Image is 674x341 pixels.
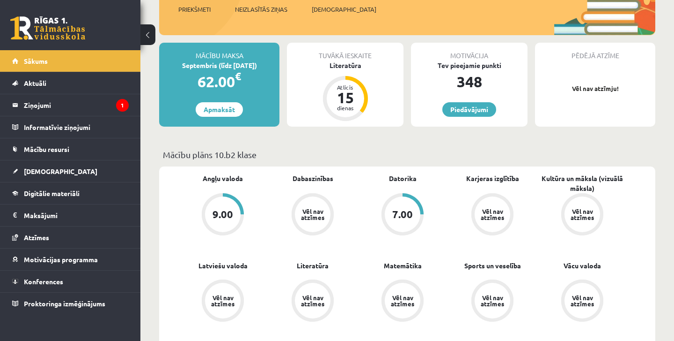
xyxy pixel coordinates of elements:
a: Vēl nav atzīmes [358,280,447,324]
a: Ziņojumi1 [12,94,129,116]
a: Mācību resursi [12,138,129,160]
span: Digitālie materiāli [24,189,80,197]
div: Tev pieejamie punkti [411,61,527,70]
span: Mācību resursi [24,145,69,153]
a: [DEMOGRAPHIC_DATA] [12,160,129,182]
span: Priekšmeti [178,5,211,14]
span: Neizlasītās ziņas [235,5,287,14]
div: 7.00 [392,209,413,220]
div: Mācību maksa [159,43,279,61]
p: Mācību plāns 10.b2 klase [163,148,652,161]
div: Vēl nav atzīmes [569,295,595,307]
a: Datorika [389,174,417,183]
div: Vēl nav atzīmes [210,295,236,307]
a: Maksājumi [12,205,129,226]
div: Pēdējā atzīme [535,43,655,61]
a: Vēl nav atzīmes [447,280,537,324]
span: Konferences [24,277,63,286]
a: Vēl nav atzīmes [268,193,358,237]
legend: Ziņojumi [24,94,129,116]
span: Sākums [24,57,48,65]
a: Atzīmes [12,227,129,248]
div: Vēl nav atzīmes [479,295,505,307]
a: Motivācijas programma [12,249,129,270]
a: Vēl nav atzīmes [268,280,358,324]
a: Sākums [12,50,129,72]
a: Konferences [12,271,129,292]
div: dienas [331,105,359,111]
div: Septembris (līdz [DATE]) [159,61,279,70]
span: Proktoringa izmēģinājums [24,299,105,308]
a: 7.00 [358,193,447,237]
legend: Informatīvie ziņojumi [24,116,129,138]
span: Motivācijas programma [24,255,98,264]
span: Atzīmes [24,233,49,242]
div: Vēl nav atzīmes [300,208,326,220]
a: Vēl nav atzīmes [178,280,268,324]
div: Literatūra [287,61,403,70]
a: Matemātika [384,261,422,271]
a: Angļu valoda [203,174,243,183]
legend: Maksājumi [24,205,129,226]
a: Vēl nav atzīmes [537,280,627,324]
a: Dabaszinības [293,174,333,183]
a: Rīgas 1. Tālmācības vidusskola [10,16,85,40]
a: Literatūra [297,261,329,271]
span: € [235,69,241,83]
span: Aktuāli [24,79,46,87]
div: Vēl nav atzīmes [300,295,326,307]
a: Vācu valoda [564,261,601,271]
a: Digitālie materiāli [12,182,129,204]
div: 9.00 [212,209,233,220]
div: 62.00 [159,70,279,93]
span: [DEMOGRAPHIC_DATA] [24,167,97,175]
a: Proktoringa izmēģinājums [12,293,129,314]
a: Kultūra un māksla (vizuālā māksla) [537,174,627,193]
div: Vēl nav atzīmes [479,208,505,220]
a: 9.00 [178,193,268,237]
div: Tuvākā ieskaite [287,43,403,61]
p: Vēl nav atzīmju! [540,84,651,93]
span: [DEMOGRAPHIC_DATA] [312,5,376,14]
a: Vēl nav atzīmes [447,193,537,237]
i: 1 [116,99,129,112]
a: Karjeras izglītība [466,174,519,183]
div: Vēl nav atzīmes [569,208,595,220]
a: Apmaksāt [196,102,243,117]
div: Vēl nav atzīmes [389,295,416,307]
a: Sports un veselība [464,261,521,271]
a: Informatīvie ziņojumi [12,116,129,138]
div: Atlicis [331,84,359,90]
div: 348 [411,70,527,93]
a: Piedāvājumi [442,102,496,117]
div: 15 [331,90,359,105]
a: Aktuāli [12,72,129,94]
div: Motivācija [411,43,527,61]
a: Literatūra Atlicis 15 dienas [287,61,403,122]
a: Latviešu valoda [198,261,248,271]
a: Vēl nav atzīmes [537,193,627,237]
